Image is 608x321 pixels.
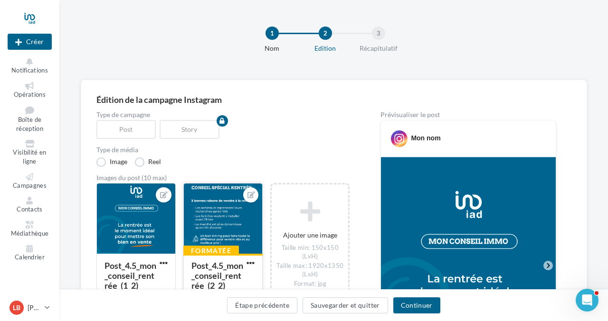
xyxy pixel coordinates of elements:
span: Boîte de réception [16,116,43,133]
a: Visibilité en ligne [8,138,52,167]
a: Opérations [8,80,52,101]
div: 1 [266,27,279,40]
div: Images du post (10 max) [96,174,350,181]
div: Formatée [183,246,239,256]
div: Post_4.5_mon_conseil_rentrée_(2_2) [191,260,243,291]
button: Étape précédente [227,297,297,313]
span: Notifications [11,66,48,74]
span: Visibilité en ligne [13,149,46,165]
a: Campagnes [8,171,52,192]
label: Type de campagne [96,111,350,118]
button: Créer [8,34,52,50]
label: Image [96,157,127,167]
span: Contacts [17,205,43,213]
span: LB [13,303,20,312]
div: Édition de la campagne Instagram [96,95,571,104]
div: Récapitulatif [348,44,409,53]
a: Calendrier [8,243,52,263]
a: LB [PERSON_NAME] [8,299,52,317]
span: Campagnes [13,182,47,189]
div: Edition [295,44,356,53]
a: Boîte de réception [8,104,52,134]
button: Notifications [8,56,52,76]
label: Type de média [96,147,350,153]
div: Post_4.5_mon_conseil_rentrée_(1_2) [104,260,156,291]
button: Sauvegarder et quitter [303,297,388,313]
div: 2 [319,27,332,40]
span: Médiathèque [11,229,49,237]
a: Médiathèque [8,219,52,239]
span: Calendrier [15,253,45,261]
div: Mon nom [411,133,440,143]
iframe: Intercom live chat [576,289,598,312]
div: 3 [372,27,385,40]
span: Opérations [14,91,46,98]
div: Nouvelle campagne [8,34,52,50]
div: Prévisualiser le post [380,111,556,118]
div: Nom [242,44,303,53]
button: Continuer [393,297,440,313]
p: [PERSON_NAME] [28,303,41,312]
label: Reel [135,157,161,167]
a: Contacts [8,195,52,215]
